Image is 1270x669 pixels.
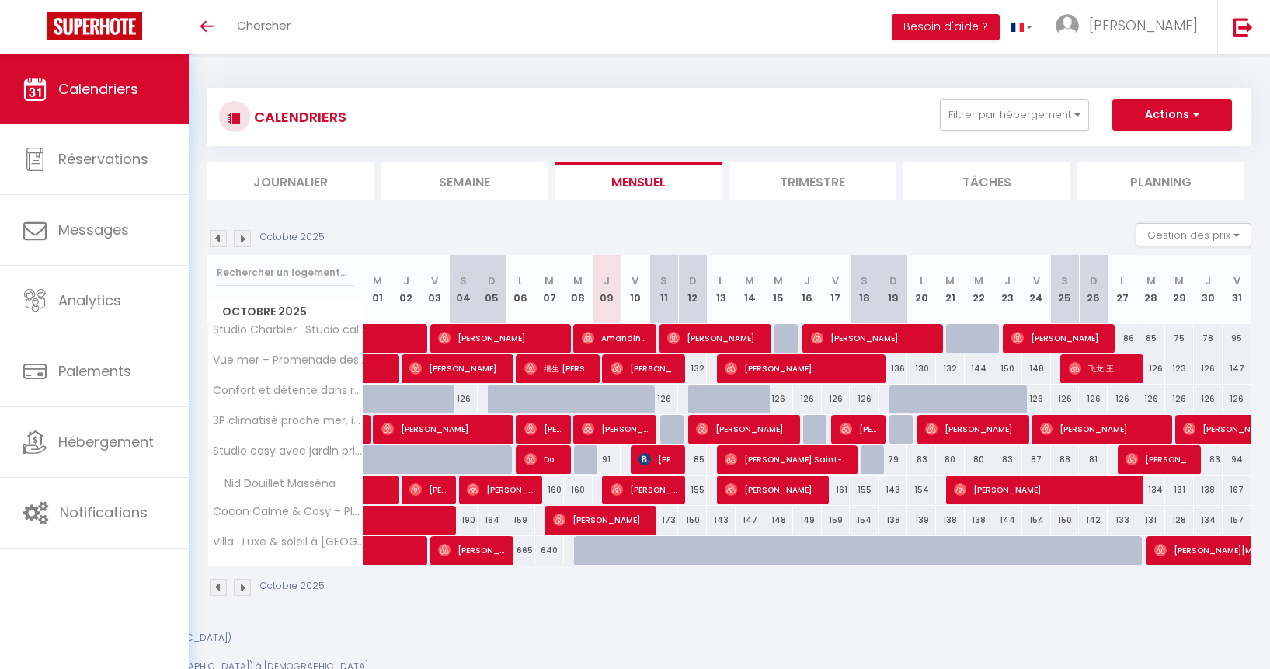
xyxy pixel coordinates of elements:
[1051,255,1080,324] th: 25
[907,354,936,383] div: 130
[1022,385,1051,413] div: 126
[420,255,449,324] th: 03
[211,385,366,396] span: Confort et détente dans résidence avec [PERSON_NAME]
[260,579,325,594] p: Octobre 2025
[1022,445,1051,474] div: 87
[211,415,366,427] span: 3P climatisé proche mer, idéal pour séjour à [GEOGRAPHIC_DATA]
[974,274,983,288] abbr: M
[1136,255,1165,324] th: 28
[1040,414,1164,444] span: [PERSON_NAME]
[1165,476,1194,504] div: 131
[850,476,879,504] div: 155
[736,506,764,535] div: 147
[1108,324,1136,353] div: 86
[879,476,907,504] div: 143
[1108,506,1136,535] div: 133
[1051,385,1080,413] div: 126
[1051,445,1080,474] div: 88
[524,414,562,444] span: [PERSON_NAME]
[217,259,354,287] input: Rechercher un logement...
[1090,274,1098,288] abbr: D
[954,475,1136,504] span: [PERSON_NAME]
[1174,274,1184,288] abbr: M
[573,274,583,288] abbr: M
[1223,255,1251,324] th: 31
[1022,506,1051,535] div: 154
[1136,223,1251,246] button: Gestion des prix
[518,274,523,288] abbr: L
[764,506,793,535] div: 148
[725,444,849,474] span: [PERSON_NAME] Saint-Just
[660,274,667,288] abbr: S
[1079,445,1108,474] div: 81
[940,99,1089,131] button: Filtrer par hébergement
[1069,354,1136,383] span: 飞龙 王
[1089,16,1198,35] span: [PERSON_NAME]
[907,255,936,324] th: 20
[381,414,506,444] span: [PERSON_NAME]
[1108,255,1136,324] th: 27
[237,17,291,33] span: Chercher
[621,255,649,324] th: 10
[764,385,793,413] div: 126
[1136,476,1165,504] div: 134
[211,476,339,493] span: Nid Douillet Masséna
[889,274,897,288] abbr: D
[1165,255,1194,324] th: 29
[1079,255,1108,324] th: 26
[892,14,1000,40] button: Besoin d'aide ?
[1233,17,1253,37] img: logout
[1022,255,1051,324] th: 24
[478,506,506,535] div: 164
[58,79,138,99] span: Calendriers
[449,255,478,324] th: 04
[391,255,420,324] th: 02
[1223,354,1251,383] div: 147
[211,506,366,517] span: Cocon Calme & Cosy – Place Masséna, [GEOGRAPHIC_DATA]
[1077,162,1244,200] li: Planning
[611,475,677,504] span: [PERSON_NAME]
[678,445,707,474] div: 85
[1194,476,1223,504] div: 138
[965,255,993,324] th: 22
[745,274,754,288] abbr: M
[250,99,346,134] h3: CALENDRIERS
[524,354,591,383] span: 继生 [PERSON_NAME]
[604,274,610,288] abbr: J
[804,274,810,288] abbr: J
[936,354,965,383] div: 132
[678,354,707,383] div: 132
[649,506,678,535] div: 173
[1136,354,1165,383] div: 126
[1223,324,1251,353] div: 95
[879,354,907,383] div: 136
[488,274,496,288] abbr: D
[936,255,965,324] th: 21
[47,12,142,40] img: Super Booking
[1022,354,1051,383] div: 148
[649,255,678,324] th: 11
[850,385,879,413] div: 126
[879,506,907,535] div: 138
[920,274,924,288] abbr: L
[449,385,478,413] div: 126
[58,291,121,310] span: Analytics
[965,506,993,535] div: 138
[438,323,562,353] span: [PERSON_NAME]
[907,476,936,504] div: 154
[861,274,868,288] abbr: S
[535,255,564,324] th: 07
[373,274,382,288] abbr: M
[409,475,447,504] span: [PERSON_NAME]
[208,301,363,323] span: Octobre 2025
[564,476,593,504] div: 160
[211,536,366,548] span: Villa · Luxe & soleil à [GEOGRAPHIC_DATA] – Villa avec vue panoramique
[58,361,131,381] span: Paiements
[993,506,1022,535] div: 144
[467,475,534,504] span: [PERSON_NAME]
[1194,354,1223,383] div: 126
[1061,274,1068,288] abbr: S
[593,445,621,474] div: 91
[207,162,374,200] li: Journalier
[582,323,649,353] span: Amandine [PERSON_NAME] [GEOGRAPHIC_DATA]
